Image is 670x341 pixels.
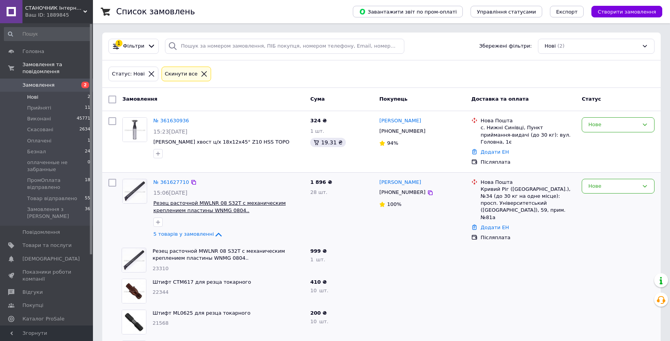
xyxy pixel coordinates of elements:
span: 100% [387,201,401,207]
span: Покупець [379,96,407,102]
button: Управління статусами [471,6,542,17]
span: 18 [85,177,90,191]
span: Нові [545,43,556,50]
input: Пошук за номером замовлення, ПІБ покупця, номером телефону, Email, номером накладної [165,39,404,54]
span: 999 ₴ [310,248,327,254]
span: Каталог ProSale [22,315,64,322]
div: Післяплата [481,234,576,241]
span: 15:06[DATE] [153,190,187,196]
img: Фото товару [122,279,146,303]
span: 24 [85,148,90,155]
span: 45771 [77,115,90,122]
a: № 361630936 [153,118,189,123]
img: Фото товару [123,179,147,203]
span: Замовлення [122,96,157,102]
button: Експорт [550,6,584,17]
div: 19.31 ₴ [310,138,345,147]
a: Штифт ML0625 для резца токарного [153,310,251,316]
span: 1 шт. [310,128,324,134]
button: Завантажити звіт по пром-оплаті [353,6,463,17]
span: Збережені фільтри: [479,43,532,50]
div: Кривий Ріг ([GEOGRAPHIC_DATA].), №34 (до 30 кг на одне місце): просп. Університетський ([GEOGRAPH... [481,186,576,221]
a: Фото товару [122,179,147,204]
span: (2) [557,43,564,49]
div: 1 [115,40,122,47]
span: [PHONE_NUMBER] [379,189,425,195]
span: 28 шт. [310,189,327,195]
span: 1 шт. [310,257,325,262]
span: 0 [88,159,90,173]
div: Статус: Нові [110,70,146,78]
a: Створити замовлення [584,9,662,14]
span: 5 товарів у замовленні [153,231,214,237]
span: СТАНОЧНИК Інтернет-магазин [25,5,83,12]
span: 22344 [153,289,168,295]
span: Cума [310,96,325,102]
div: Нове [588,121,639,129]
span: 324 ₴ [310,118,327,123]
img: Фото товару [123,118,147,142]
span: 2 [88,94,90,101]
h1: Список замовлень [116,7,195,16]
a: Додати ЕН [481,224,509,230]
input: Пошук [4,27,91,41]
span: Головна [22,48,44,55]
div: Нова Пошта [481,179,576,186]
div: с. Нижні Синівці, Пункт приймання-видачі (до 30 кг): вул. Головна, 1є [481,124,576,146]
a: [PERSON_NAME] [379,179,421,186]
span: 10 шт. [310,319,328,324]
a: Резец расточной MWLNR 08 S32T с механическим креплением пластины WNMG 0804.. [153,248,285,261]
span: 2 [81,82,89,88]
button: Створити замовлення [591,6,662,17]
div: Нова Пошта [481,117,576,124]
a: 5 товарів у замовленні [153,231,223,237]
div: Нове [588,182,639,190]
div: Післяплата [481,159,576,166]
span: оплаченные не забранные [27,159,88,173]
span: Створити замовлення [598,9,656,15]
span: 21568 [153,320,168,326]
span: 36 [85,206,90,220]
span: 23310 [153,266,168,271]
span: 15:23[DATE] [153,129,187,135]
span: [PHONE_NUMBER] [379,128,425,134]
span: Замовлення [22,82,55,89]
span: Товари та послуги [22,242,72,249]
img: Фото товару [122,248,146,272]
span: Безнал [27,148,46,155]
span: 1 [88,137,90,144]
span: Замовлення з [PERSON_NAME] [27,206,85,220]
span: Відгуки [22,289,43,296]
span: Доставка та оплата [471,96,529,102]
span: Замовлення та повідомлення [22,61,93,75]
span: 410 ₴ [310,279,327,285]
span: Скасовані [27,126,53,133]
div: Cкинути все [163,70,199,78]
span: 55 [85,195,90,202]
span: Повідомлення [22,229,60,236]
a: Штифт CTM617 для резца токарного [153,279,251,285]
span: Управління статусами [477,9,536,15]
span: Завантажити звіт по пром-оплаті [359,8,457,15]
span: Нові [27,94,38,101]
span: Статус [582,96,601,102]
div: Ваш ID: 1889845 [25,12,93,19]
span: Виконані [27,115,51,122]
a: Додати ЕН [481,149,509,155]
span: 11 [85,105,90,111]
a: [PERSON_NAME] хвост ц/х 18х12х45° Z10 HSS TOPO [153,139,289,145]
a: Фото товару [122,117,147,142]
span: 2634 [79,126,90,133]
span: 94% [387,140,398,146]
img: Фото товару [122,310,146,334]
span: Прийняті [27,105,51,111]
span: Покупці [22,302,43,309]
a: [PERSON_NAME] [379,117,421,125]
span: 1 896 ₴ [310,179,332,185]
a: Резец расточной MWLNR 08 S32T с механическим креплением пластины WNMG 0804.. [153,200,286,213]
span: [DEMOGRAPHIC_DATA] [22,255,80,262]
span: ПромОплата відправлено [27,177,85,191]
span: Оплачені [27,137,52,144]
